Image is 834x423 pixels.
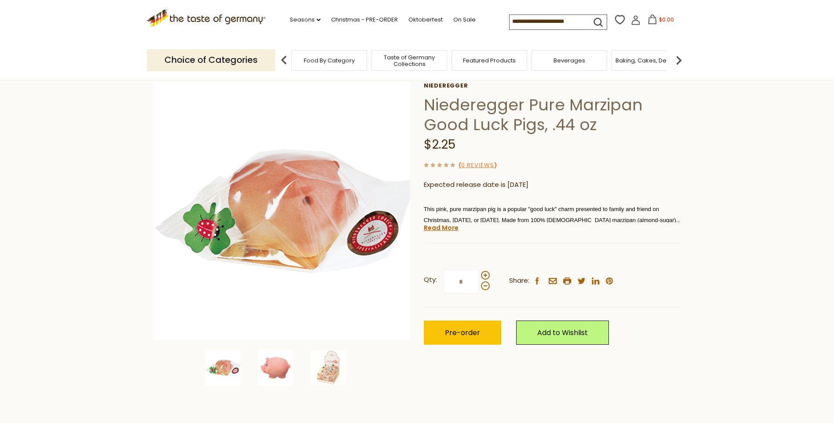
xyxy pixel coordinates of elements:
[459,161,497,169] span: ( )
[424,82,681,89] a: Niederegger
[642,15,680,28] button: $0.00
[516,321,609,345] a: Add to Wishlist
[311,350,346,385] img: Niederegger Pure Marzipan Good Luck Pigs, .44 oz
[374,54,444,67] a: Taste of Germany Collections
[424,223,459,232] a: Read More
[424,274,437,285] strong: Qty:
[331,15,398,25] a: Christmas - PRE-ORDER
[304,57,355,64] a: Food By Category
[290,15,320,25] a: Seasons
[554,57,585,64] a: Beverages
[509,275,529,286] span: Share:
[424,136,455,153] span: $2.25
[443,270,479,294] input: Qty:
[670,51,688,69] img: next arrow
[424,179,681,190] p: Expected release date is [DATE]
[659,16,674,23] span: $0.00
[424,206,680,245] span: This pink, pure marzipan pig is a popular "good luck" charm presented to family and friend on Chr...
[615,57,684,64] a: Baking, Cakes, Desserts
[408,15,443,25] a: Oktoberfest
[424,321,501,345] button: Pre-order
[205,350,240,385] img: Niederegger Pure Marzipan Good Luck Pigs, .44 oz
[445,328,480,338] span: Pre-order
[453,15,476,25] a: On Sale
[153,82,411,339] img: Niederegger Pure Marzipan Good Luck Pigs, .44 oz
[258,350,293,385] img: Niederegger Pure Marzipan Good Luck Pigs, .44 oz
[275,51,293,69] img: previous arrow
[463,57,516,64] a: Featured Products
[147,49,275,71] p: Choice of Categories
[461,161,494,170] a: 0 Reviews
[424,95,681,135] h1: Niederegger Pure Marzipan Good Luck Pigs, .44 oz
